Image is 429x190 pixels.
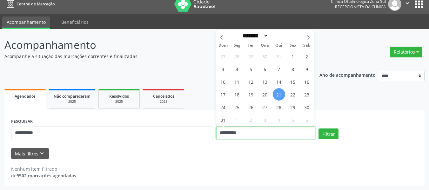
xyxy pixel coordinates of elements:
[103,99,135,104] div: 2025
[148,99,179,104] div: 2025
[231,50,243,62] span: Julho 28, 2025
[273,114,285,126] span: Setembro 4, 2025
[245,114,257,126] span: Setembro 2, 2025
[286,43,300,48] span: Sex
[11,166,76,172] div: Nenhum item filtrado
[390,47,422,57] button: Relatórios
[301,50,313,62] span: Agosto 2, 2025
[4,53,298,60] p: Acompanhe a situação das marcações correntes e finalizadas
[259,88,271,101] span: Agosto 20, 2025
[258,43,272,48] span: Qua
[245,75,257,88] span: Agosto 12, 2025
[301,101,313,113] span: Agosto 30, 2025
[231,101,243,113] span: Agosto 25, 2025
[287,50,299,62] span: Agosto 1, 2025
[245,88,257,101] span: Agosto 19, 2025
[319,71,376,79] p: Ano de acompanhamento
[11,117,33,127] label: PESQUISAR
[245,50,257,62] span: Julho 29, 2025
[54,94,90,99] span: Não compareceram
[301,75,313,88] span: Agosto 16, 2025
[217,63,229,75] span: Agosto 3, 2025
[11,172,76,179] div: de
[241,32,269,39] select: Month
[217,114,229,126] span: Agosto 31, 2025
[216,43,230,48] span: Dom
[273,101,285,113] span: Agosto 28, 2025
[17,173,76,179] strong: 9502 marcações agendadas
[335,4,386,10] span: Recepcionista da clínica
[153,94,174,99] span: Cancelados
[231,88,243,101] span: Agosto 18, 2025
[109,94,129,99] span: Resolvidos
[300,43,314,48] span: Sáb
[272,43,286,48] span: Qui
[245,63,257,75] span: Agosto 5, 2025
[217,50,229,62] span: Julho 27, 2025
[217,88,229,101] span: Agosto 17, 2025
[15,94,36,99] span: Agendados
[230,43,244,48] span: Seg
[17,1,55,7] span: Central de Marcação
[38,150,45,157] i: keyboard_arrow_down
[57,16,93,28] a: Beneficiários
[268,32,289,39] input: Year
[273,50,285,62] span: Julho 31, 2025
[301,88,313,101] span: Agosto 23, 2025
[287,101,299,113] span: Agosto 29, 2025
[217,101,229,113] span: Agosto 24, 2025
[231,63,243,75] span: Agosto 4, 2025
[259,63,271,75] span: Agosto 6, 2025
[273,63,285,75] span: Agosto 7, 2025
[318,128,339,139] button: Filtrar
[244,43,258,48] span: Ter
[287,75,299,88] span: Agosto 15, 2025
[287,63,299,75] span: Agosto 8, 2025
[231,75,243,88] span: Agosto 11, 2025
[301,63,313,75] span: Agosto 9, 2025
[2,16,50,29] a: Acompanhamento
[259,75,271,88] span: Agosto 13, 2025
[301,114,313,126] span: Setembro 6, 2025
[4,37,298,53] p: Acompanhamento
[287,88,299,101] span: Agosto 22, 2025
[231,114,243,126] span: Setembro 1, 2025
[217,75,229,88] span: Agosto 10, 2025
[259,114,271,126] span: Setembro 3, 2025
[259,101,271,113] span: Agosto 27, 2025
[11,148,49,159] button: Mais filtroskeyboard_arrow_down
[287,114,299,126] span: Setembro 5, 2025
[245,101,257,113] span: Agosto 26, 2025
[259,50,271,62] span: Julho 30, 2025
[273,88,285,101] span: Agosto 21, 2025
[54,99,90,104] div: 2025
[273,75,285,88] span: Agosto 14, 2025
